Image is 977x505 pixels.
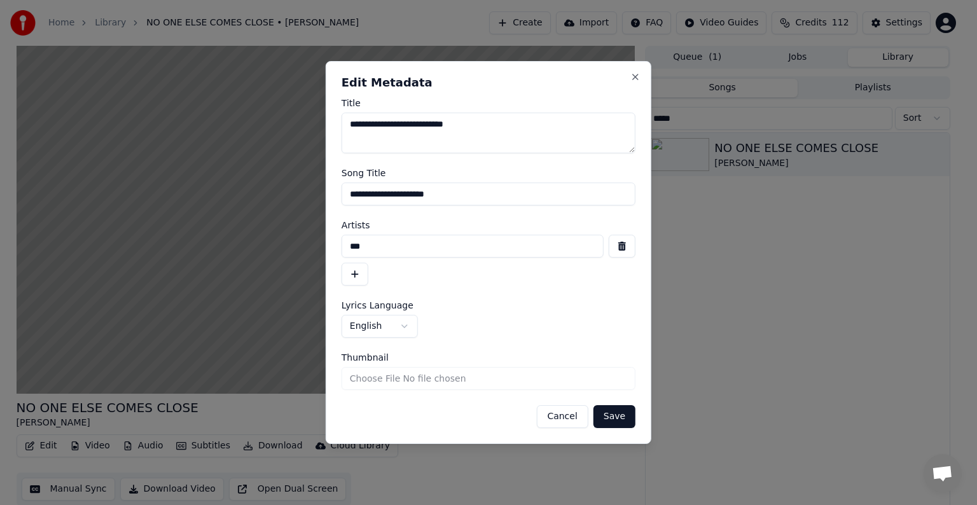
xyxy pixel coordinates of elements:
[342,221,635,230] label: Artists
[342,301,413,310] span: Lyrics Language
[342,99,635,107] label: Title
[593,405,635,428] button: Save
[342,353,389,362] span: Thumbnail
[342,169,635,177] label: Song Title
[342,77,635,88] h2: Edit Metadata
[536,405,588,428] button: Cancel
